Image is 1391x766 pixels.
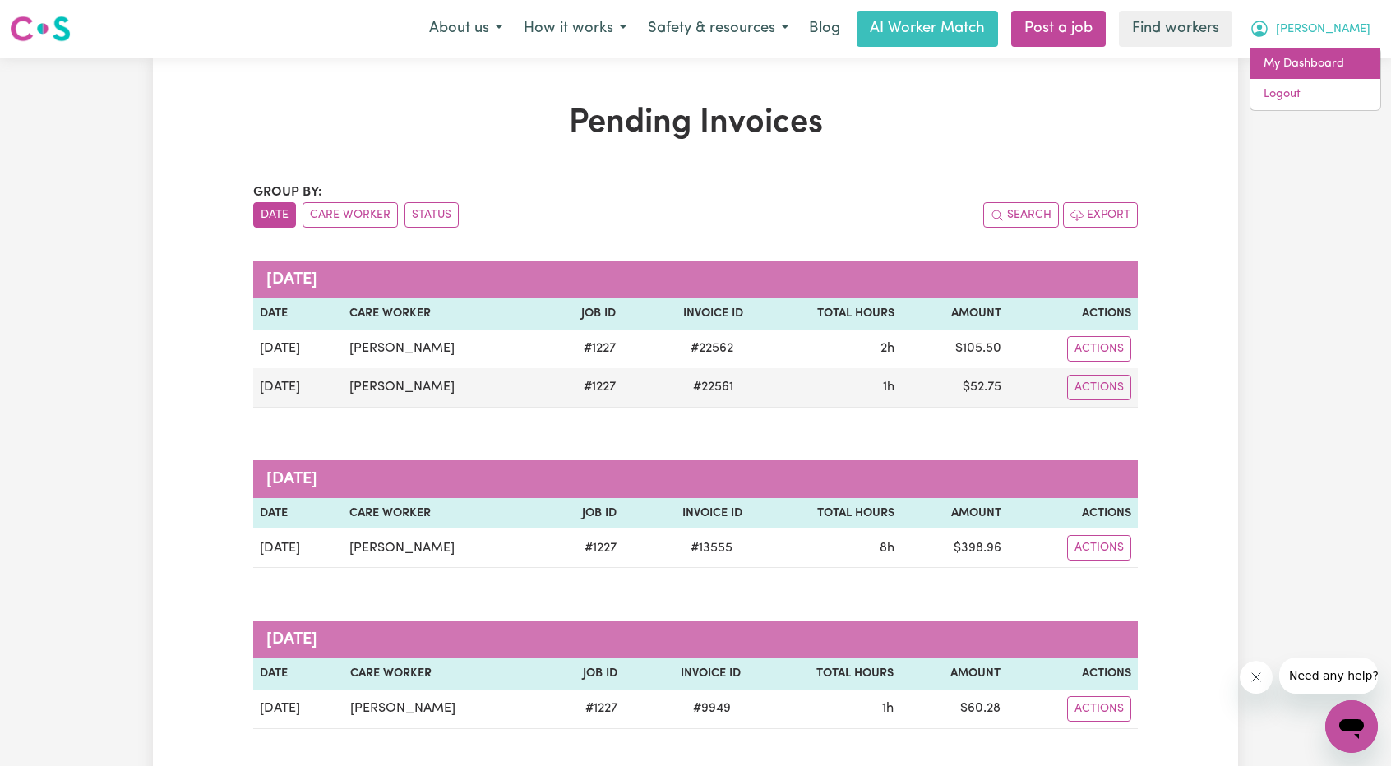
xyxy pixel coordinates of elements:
td: [DATE] [253,528,343,568]
button: Actions [1067,375,1131,400]
button: sort invoices by care worker [303,202,398,228]
td: $ 398.96 [901,528,1008,568]
td: $ 52.75 [901,368,1007,408]
span: # 13555 [681,538,742,558]
td: [PERSON_NAME] [343,528,542,568]
th: Total Hours [750,298,902,330]
td: [PERSON_NAME] [344,690,543,729]
td: [PERSON_NAME] [343,330,542,368]
th: Actions [1008,498,1138,529]
th: Job ID [542,298,622,330]
td: # 1227 [542,368,622,408]
th: Amount [901,298,1007,330]
iframe: Button to launch messaging window [1325,700,1378,753]
td: $ 105.50 [901,330,1007,368]
td: # 1227 [543,528,623,568]
th: Actions [1007,658,1138,690]
a: Blog [799,11,850,47]
button: Export [1063,202,1138,228]
div: My Account [1250,48,1381,111]
button: Actions [1067,535,1131,561]
button: How it works [513,12,637,46]
span: # 22561 [683,377,743,397]
td: [DATE] [253,368,343,408]
td: [PERSON_NAME] [343,368,542,408]
a: Post a job [1011,11,1106,47]
th: Care Worker [343,298,542,330]
td: [DATE] [253,690,344,729]
th: Date [253,658,344,690]
th: Amount [901,498,1008,529]
button: sort invoices by paid status [404,202,459,228]
span: Group by: [253,186,322,199]
span: 1 hour [882,702,894,715]
h1: Pending Invoices [253,104,1138,143]
span: # 9949 [683,699,741,718]
span: # 22562 [681,339,743,358]
a: Careseekers logo [10,10,71,48]
td: $ 60.28 [900,690,1007,729]
a: Find workers [1119,11,1232,47]
th: Job ID [543,498,623,529]
th: Invoice ID [624,658,747,690]
caption: [DATE] [253,621,1138,658]
a: My Dashboard [1250,48,1380,80]
th: Date [253,298,343,330]
th: Date [253,498,343,529]
a: Logout [1250,79,1380,110]
th: Care Worker [343,498,542,529]
th: Care Worker [344,658,543,690]
span: 1 hour [883,381,894,394]
iframe: Close message [1240,661,1273,694]
button: Search [983,202,1059,228]
td: # 1227 [542,330,622,368]
th: Actions [1008,298,1138,330]
th: Invoice ID [623,498,749,529]
td: [DATE] [253,330,343,368]
th: Total Hours [747,658,900,690]
span: 2 hours [880,342,894,355]
span: 8 hours [880,542,894,555]
iframe: Message from company [1279,658,1378,694]
span: [PERSON_NAME] [1276,21,1370,39]
td: # 1227 [543,690,624,729]
caption: [DATE] [253,261,1138,298]
button: About us [418,12,513,46]
button: Actions [1067,696,1131,722]
button: Safety & resources [637,12,799,46]
button: My Account [1239,12,1381,46]
th: Amount [900,658,1007,690]
caption: [DATE] [253,460,1138,498]
button: Actions [1067,336,1131,362]
button: sort invoices by date [253,202,296,228]
th: Job ID [543,658,624,690]
th: Total Hours [749,498,901,529]
img: Careseekers logo [10,14,71,44]
a: AI Worker Match [857,11,998,47]
span: Need any help? [10,12,99,25]
th: Invoice ID [622,298,750,330]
